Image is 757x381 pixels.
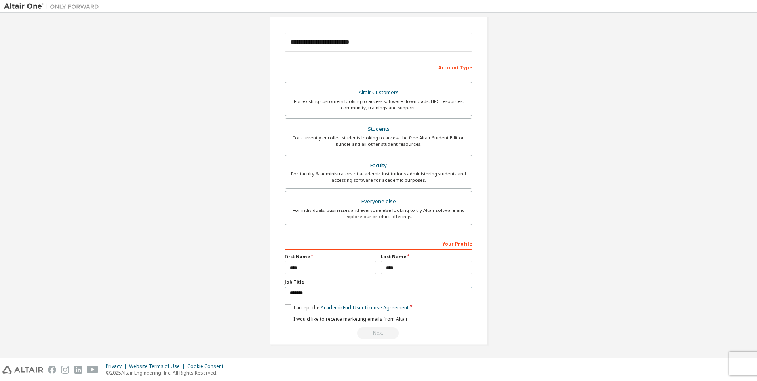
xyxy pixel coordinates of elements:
[290,171,467,183] div: For faculty & administrators of academic institutions administering students and accessing softwa...
[290,207,467,220] div: For individuals, businesses and everyone else looking to try Altair software and explore our prod...
[2,366,43,374] img: altair_logo.svg
[290,98,467,111] div: For existing customers looking to access software downloads, HPC resources, community, trainings ...
[4,2,103,10] img: Altair One
[321,304,409,311] a: Academic End-User License Agreement
[285,237,472,250] div: Your Profile
[285,253,376,260] label: First Name
[381,253,472,260] label: Last Name
[61,366,69,374] img: instagram.svg
[290,160,467,171] div: Faculty
[285,327,472,339] div: Read and acccept EULA to continue
[285,316,408,322] label: I would like to receive marketing emails from Altair
[290,124,467,135] div: Students
[290,87,467,98] div: Altair Customers
[48,366,56,374] img: facebook.svg
[106,370,228,376] p: © 2025 Altair Engineering, Inc. All Rights Reserved.
[87,366,99,374] img: youtube.svg
[74,366,82,374] img: linkedin.svg
[285,279,472,285] label: Job Title
[285,304,409,311] label: I accept the
[285,61,472,73] div: Account Type
[290,135,467,147] div: For currently enrolled students looking to access the free Altair Student Edition bundle and all ...
[290,196,467,207] div: Everyone else
[187,363,228,370] div: Cookie Consent
[106,363,129,370] div: Privacy
[129,363,187,370] div: Website Terms of Use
